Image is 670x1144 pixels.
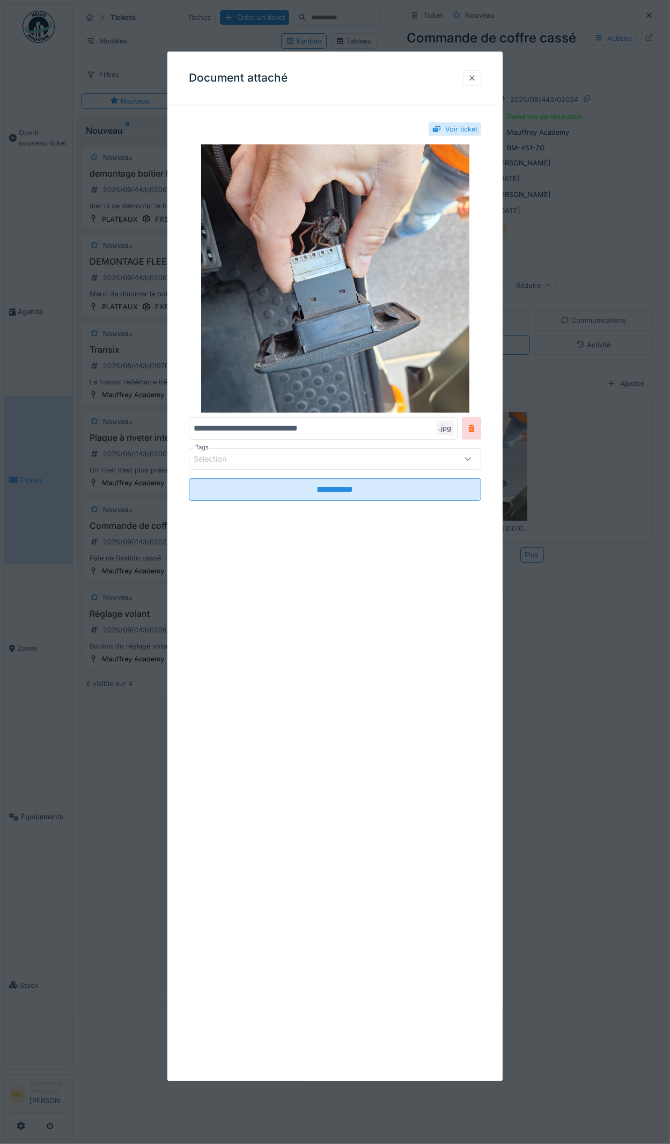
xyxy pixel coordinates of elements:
[193,443,211,452] label: Tags
[189,144,481,413] img: 2b26cd8d-7234-4d2a-9bfc-fdf970b9883d-17561895403803584210863101099522.jpg
[437,421,453,435] div: .jpg
[194,453,242,465] div: Sélection
[189,71,288,85] h3: Document attaché
[445,124,477,134] div: Voir ticket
